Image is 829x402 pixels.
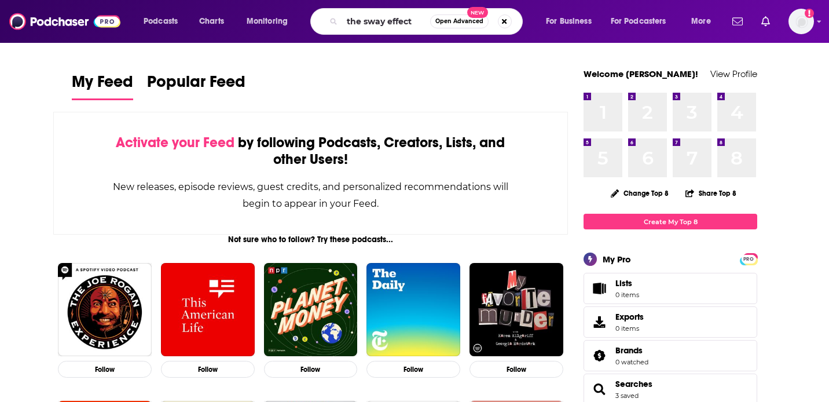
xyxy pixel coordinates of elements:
[615,291,639,299] span: 0 items
[112,178,509,212] div: New releases, episode reviews, guest credits, and personalized recommendations will begin to appe...
[728,12,747,31] a: Show notifications dropdown
[239,12,303,31] button: open menu
[584,68,698,79] a: Welcome [PERSON_NAME]!
[615,278,639,288] span: Lists
[430,14,489,28] button: Open AdvancedNew
[161,263,255,357] img: This American Life
[469,263,563,357] img: My Favorite Murder with Karen Kilgariff and Georgia Hardstark
[788,9,814,34] img: User Profile
[58,361,152,378] button: Follow
[604,186,676,200] button: Change Top 8
[264,263,358,357] img: Planet Money
[584,214,757,229] a: Create My Top 8
[58,263,152,357] img: The Joe Rogan Experience
[683,12,725,31] button: open menu
[135,12,193,31] button: open menu
[584,340,757,371] span: Brands
[615,312,644,322] span: Exports
[615,345,648,356] a: Brands
[742,255,755,264] span: PRO
[366,263,460,357] img: The Daily
[321,8,534,35] div: Search podcasts, credits, & more...
[615,278,632,288] span: Lists
[611,13,666,30] span: For Podcasters
[603,12,683,31] button: open menu
[147,72,245,98] span: Popular Feed
[147,72,245,100] a: Popular Feed
[435,19,483,24] span: Open Advanced
[615,392,639,400] a: 3 saved
[247,13,288,30] span: Monitoring
[584,273,757,304] a: Lists
[53,235,568,244] div: Not sure who to follow? Try these podcasts...
[469,361,563,378] button: Follow
[615,324,644,332] span: 0 items
[161,361,255,378] button: Follow
[588,314,611,330] span: Exports
[685,182,737,204] button: Share Top 8
[615,345,643,356] span: Brands
[116,134,234,151] span: Activate your Feed
[588,348,611,364] a: Brands
[366,361,460,378] button: Follow
[264,361,358,378] button: Follow
[342,12,430,31] input: Search podcasts, credits, & more...
[9,10,120,32] img: Podchaser - Follow, Share and Rate Podcasts
[538,12,606,31] button: open menu
[805,9,814,18] svg: Add a profile image
[603,254,631,265] div: My Pro
[144,13,178,30] span: Podcasts
[467,7,488,18] span: New
[72,72,133,100] a: My Feed
[615,358,648,366] a: 0 watched
[742,254,755,263] a: PRO
[757,12,775,31] a: Show notifications dropdown
[199,13,224,30] span: Charts
[615,379,652,389] a: Searches
[546,13,592,30] span: For Business
[192,12,231,31] a: Charts
[691,13,711,30] span: More
[788,9,814,34] button: Show profile menu
[588,280,611,297] span: Lists
[710,68,757,79] a: View Profile
[584,306,757,338] a: Exports
[588,381,611,397] a: Searches
[72,72,133,98] span: My Feed
[112,134,509,168] div: by following Podcasts, Creators, Lists, and other Users!
[788,9,814,34] span: Logged in as jciarczynski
